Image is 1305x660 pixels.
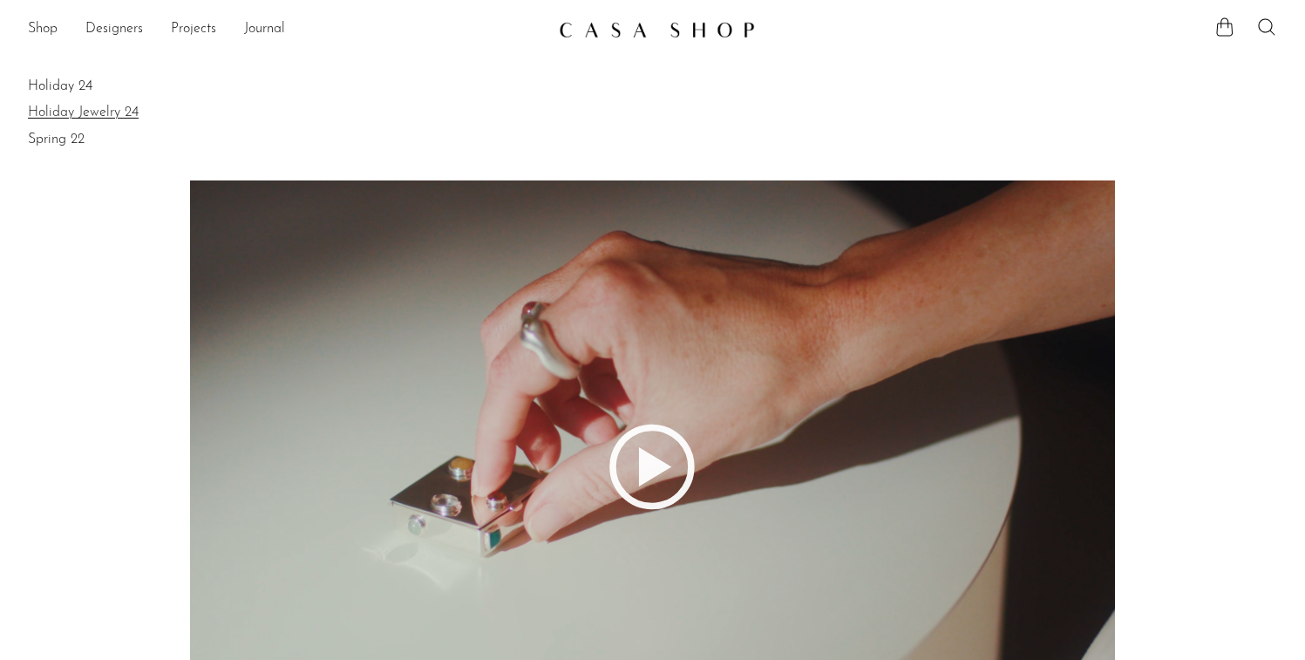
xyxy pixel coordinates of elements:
a: Designers [85,18,143,41]
a: Holiday 24 [28,77,1277,96]
nav: Desktop navigation [28,15,545,44]
ul: NEW HEADER MENU [28,15,545,44]
a: Holiday Jewelry 24 [28,103,1277,122]
a: Spring 22 [28,130,1277,149]
a: Shop [28,18,58,41]
a: Projects [171,18,216,41]
a: Journal [244,18,285,41]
